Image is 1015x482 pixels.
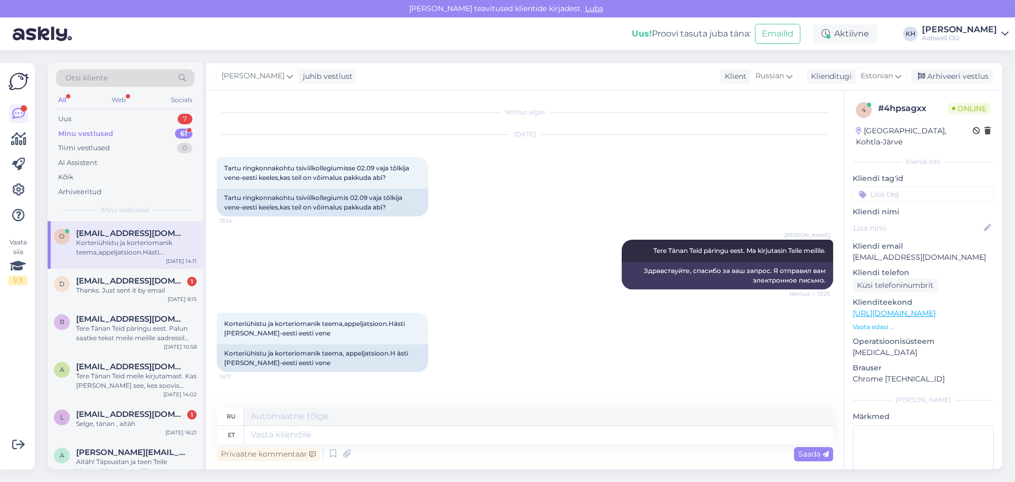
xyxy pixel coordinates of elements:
div: Proovi tasuta juba täna: [632,28,751,40]
span: 14:11 [220,372,260,380]
img: Askly Logo [8,71,29,92]
div: Tere Tänan Teid päringu eest. Palun saatke tekst meile meilile aadressil [EMAIL_ADDRESS][DOMAIN_N... [76,324,197,343]
div: Tartu ringkonnakohtu tsiviilkollegiumis 02.09 vaja tõlkija vene-eesti keeles,kas teil on võimalus... [217,189,428,216]
div: Arhiveeritud [58,187,101,197]
div: 1 / 3 [8,276,27,285]
p: Chrome [TECHNICAL_ID] [853,374,994,385]
div: et [228,426,235,444]
div: Tiimi vestlused [58,143,110,153]
div: KH [903,26,918,41]
div: Aabwell OÜ [922,34,997,42]
div: [DATE] 14:02 [163,390,197,398]
span: a [60,366,64,374]
input: Lisa tag [853,186,994,202]
div: [DATE] 10:58 [164,343,197,351]
b: Uus! [632,29,652,39]
p: Kliendi tag'id [853,173,994,184]
div: [PERSON_NAME] [922,25,997,34]
div: Uus [58,114,71,124]
p: Brauser [853,362,994,374]
span: Estonian [861,70,893,82]
span: Online [948,103,991,114]
span: Russian [755,70,784,82]
div: Privaatne kommentaar [217,447,320,461]
div: Kõik [58,172,73,183]
span: [PERSON_NAME] [222,70,284,82]
div: Aktiivne [813,24,878,43]
p: Kliendi nimi [853,206,994,217]
span: r [60,318,64,326]
span: Luba [582,4,606,13]
div: [GEOGRAPHIC_DATA], Kohtla-Järve [856,125,973,148]
div: [DATE] [217,130,833,139]
div: Minu vestlused [58,129,113,139]
div: Arhiveeri vestlus [911,69,993,84]
div: Kliendi info [853,157,994,167]
span: l [60,413,64,421]
div: [DATE] 16:21 [165,429,197,436]
span: o [59,232,64,240]
div: Thanks. Just sent it by email [76,286,197,295]
div: [DATE] 9:15 [168,295,197,303]
div: 1 [187,277,197,286]
p: [EMAIL_ADDRESS][DOMAIN_NAME] [853,252,994,263]
div: 7 [178,114,192,124]
span: dpankov91@gmail.com [76,276,186,286]
span: Nähtud ✓ 13:25 [789,290,830,298]
p: Klienditeekond [853,297,994,308]
div: Socials [169,93,195,107]
a: [PERSON_NAME]Aabwell OÜ [922,25,1009,42]
div: AI Assistent [58,158,97,168]
p: Operatsioonisüsteem [853,336,994,347]
span: Otsi kliente [66,72,108,84]
div: Korteriühistu ja korteriomanik teema,appeljatsioon.Hästi [PERSON_NAME]-eesti eesti vene [76,238,197,257]
p: Kliendi email [853,241,994,252]
div: 61 [175,129,192,139]
span: alsorgin@gmail.com [76,362,186,371]
div: Vestlus algas [217,107,833,117]
span: [PERSON_NAME] [785,231,830,239]
a: [URL][DOMAIN_NAME] [853,308,936,318]
div: All [56,93,68,107]
p: [MEDICAL_DATA] [853,347,994,358]
div: Tere Tänan Teid meile kirjutamast. Kas [PERSON_NAME] see, kes soovis vandetõlget. Meie kahjuks va... [76,371,197,390]
div: Korteriühistu ja korteriomanik teema, appeljatsioon.H ästi [PERSON_NAME]-eesti eesti vene [217,344,428,372]
div: Klienditugi [807,71,852,82]
span: Saada [798,449,829,459]
div: Küsi telefoninumbrit [853,278,938,293]
p: Märkmed [853,411,994,422]
span: Minu vestlused [101,205,149,215]
div: ru [227,407,236,425]
span: Tere Tänan Teid päringu eest. Ma kirjutasin Teile meilile. [653,247,826,254]
div: Selge, tänan , aitäh [76,419,197,429]
div: juhib vestlust [299,71,353,82]
span: Korteriühistu ja korteriomanik teema,appeljatsioon.Hästi [PERSON_NAME]-eesti eesti vene [224,320,407,337]
div: 0 [177,143,192,153]
div: # 4hpsagxx [878,102,948,115]
div: [DATE] 14:11 [166,257,197,265]
span: 13:14 [220,217,260,225]
button: Emailid [755,24,800,44]
p: Kliendi telefon [853,267,994,278]
span: raunouus@gmail.com [76,314,186,324]
span: 4 [862,106,866,114]
div: Klient [721,71,746,82]
div: Aitäh! Täpsustan ja teen Teile hinnapakkumise meilile. [76,457,197,476]
span: liljak.ou@gmail.com [76,410,186,419]
div: Web [109,93,128,107]
span: a [60,451,64,459]
div: 1 [187,410,197,420]
span: alex@smart-train.com [76,448,186,457]
span: oleggvo@hot.ee [76,229,186,238]
input: Lisa nimi [853,222,982,234]
div: Здравствуйте, спасибо за ваш запрос. Я отправил вам электронное письмо. [622,262,833,289]
p: Vaata edasi ... [853,322,994,332]
span: d [59,280,64,288]
div: [PERSON_NAME] [853,395,994,405]
span: Tartu ringkonnakohtu tsiviilkollegiumisse 02.09 vaja tõlkija vene-eesti keeles,kas teil on võimal... [224,164,411,181]
div: Vaata siia [8,238,27,285]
